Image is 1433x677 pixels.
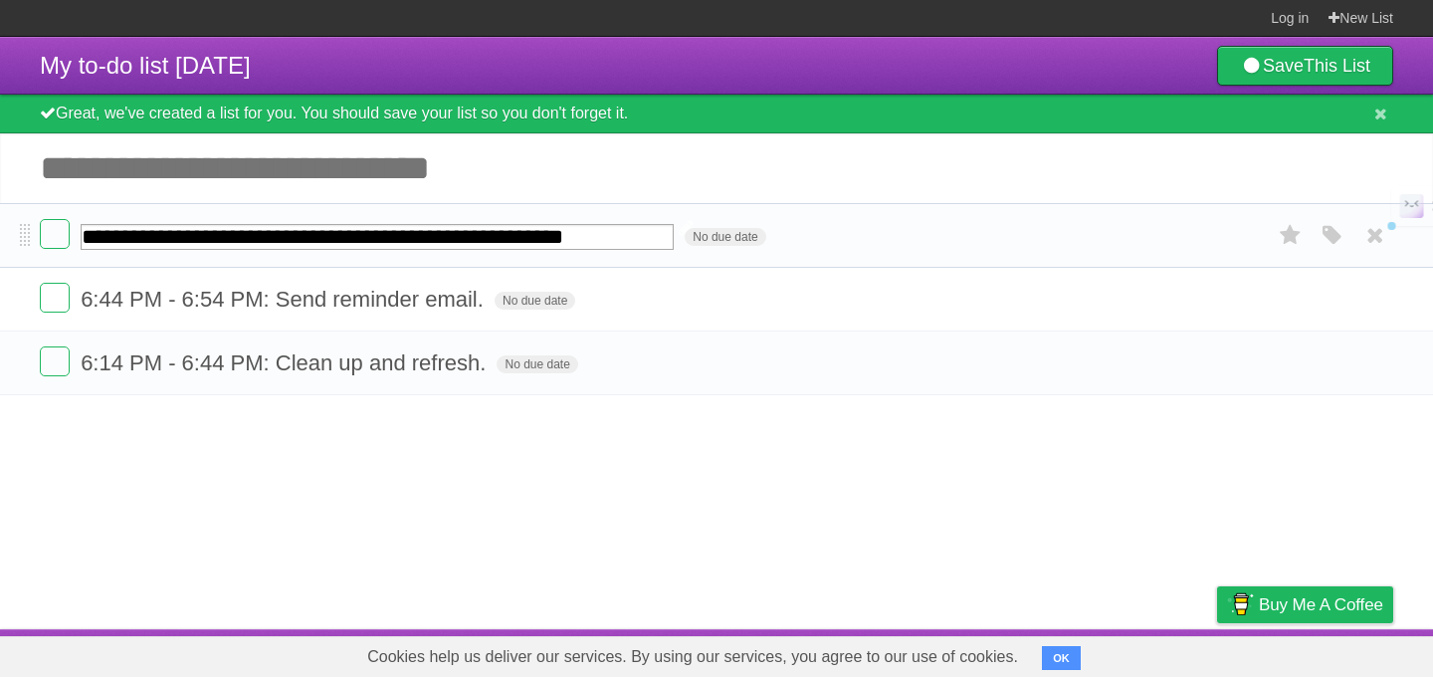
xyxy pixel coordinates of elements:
[81,287,489,312] span: 6:44 PM - 6:54 PM: Send reminder email.
[1124,634,1167,672] a: Terms
[40,346,70,376] label: Done
[81,350,491,375] span: 6:14 PM - 6:44 PM: Clean up and refresh.
[1217,586,1393,623] a: Buy me a coffee
[1018,634,1099,672] a: Developers
[347,637,1038,677] span: Cookies help us deliver our services. By using our services, you agree to our use of cookies.
[1259,587,1383,622] span: Buy me a coffee
[685,228,765,246] span: No due date
[1268,634,1393,672] a: Suggest a feature
[1042,646,1081,670] button: OK
[1272,219,1310,252] label: Star task
[1227,587,1254,621] img: Buy me a coffee
[1304,56,1370,76] b: This List
[497,355,577,373] span: No due date
[495,292,575,310] span: No due date
[40,219,70,249] label: Done
[1191,634,1243,672] a: Privacy
[40,52,251,79] span: My to-do list [DATE]
[952,634,994,672] a: About
[1217,46,1393,86] a: SaveThis List
[40,283,70,313] label: Done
